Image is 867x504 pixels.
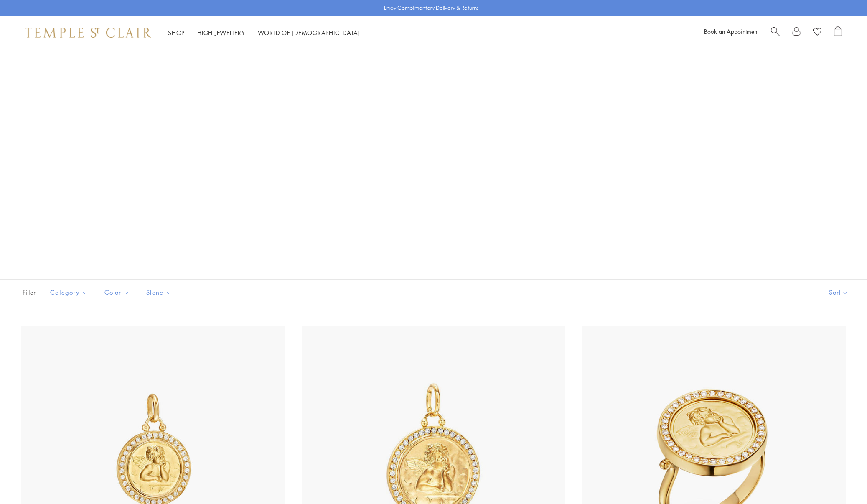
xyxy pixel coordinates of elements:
[704,27,758,36] a: Book an Appointment
[813,26,821,39] a: View Wishlist
[142,287,178,298] span: Stone
[258,28,360,37] a: World of [DEMOGRAPHIC_DATA]World of [DEMOGRAPHIC_DATA]
[197,28,245,37] a: High JewelleryHigh Jewellery
[810,280,867,305] button: Show sort by
[46,287,94,298] span: Category
[100,287,136,298] span: Color
[98,283,136,302] button: Color
[384,4,479,12] p: Enjoy Complimentary Delivery & Returns
[168,28,360,38] nav: Main navigation
[44,283,94,302] button: Category
[140,283,178,302] button: Stone
[25,28,151,38] img: Temple St. Clair
[168,28,185,37] a: ShopShop
[771,26,780,39] a: Search
[834,26,842,39] a: Open Shopping Bag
